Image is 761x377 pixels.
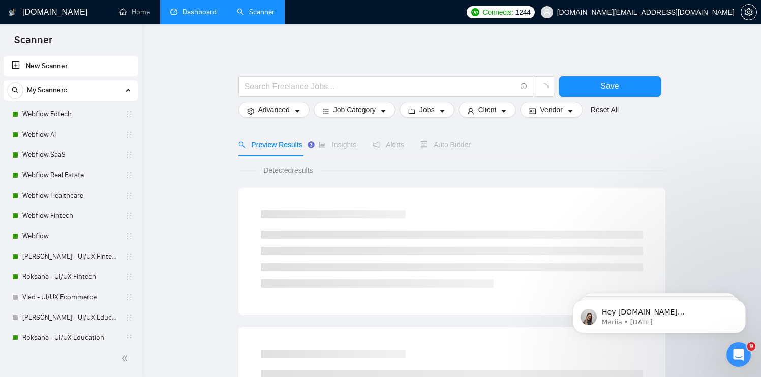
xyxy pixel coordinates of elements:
[319,141,326,148] span: area-chart
[22,226,119,246] a: Webflow
[125,151,133,159] span: holder
[559,76,661,97] button: Save
[322,107,329,115] span: bars
[125,171,133,179] span: holder
[125,192,133,200] span: holder
[4,56,138,76] li: New Scanner
[567,107,574,115] span: caret-down
[22,267,119,287] a: Roksana - UI/UX Fintech
[419,104,435,115] span: Jobs
[540,104,562,115] span: Vendor
[238,141,246,148] span: search
[247,107,254,115] span: setting
[558,278,761,350] iframe: Intercom notifications message
[420,141,471,149] span: Auto Bidder
[125,131,133,139] span: holder
[600,80,619,92] span: Save
[125,293,133,301] span: holder
[591,104,619,115] a: Reset All
[741,4,757,20] button: setting
[459,102,516,118] button: userClientcaret-down
[22,328,119,348] a: Roksana - UI/UX Education
[7,82,23,99] button: search
[741,8,757,16] a: setting
[478,104,497,115] span: Client
[125,273,133,281] span: holder
[741,8,756,16] span: setting
[307,140,316,149] div: Tooltip anchor
[22,307,119,328] a: [PERSON_NAME] - UI/UX Education
[529,107,536,115] span: idcard
[439,107,446,115] span: caret-down
[121,353,131,363] span: double-left
[380,107,387,115] span: caret-down
[400,102,454,118] button: folderJobscaret-down
[125,232,133,240] span: holder
[520,102,582,118] button: idcardVendorcaret-down
[539,83,549,92] span: loading
[294,107,301,115] span: caret-down
[237,8,275,16] a: searchScanner
[22,124,119,145] a: Webflow AI
[314,102,395,118] button: barsJob Categorycaret-down
[726,342,751,367] iframe: Intercom live chat
[9,5,16,21] img: logo
[747,342,755,351] span: 9
[27,80,67,101] span: My Scanners
[543,9,551,16] span: user
[22,246,119,267] a: [PERSON_NAME] - UI/UX Fintech
[22,287,119,307] a: Vlad - UI/UX Ecommerce
[125,334,133,342] span: holder
[373,141,404,149] span: Alerts
[22,145,119,165] a: Webflow SaaS
[467,107,474,115] span: user
[125,313,133,322] span: holder
[420,141,428,148] span: robot
[22,185,119,206] a: Webflow Healthcare
[8,87,23,94] span: search
[125,212,133,220] span: holder
[373,141,380,148] span: notification
[258,104,290,115] span: Advanced
[238,102,310,118] button: settingAdvancedcaret-down
[12,56,130,76] a: New Scanner
[408,107,415,115] span: folder
[319,141,356,149] span: Insights
[333,104,376,115] span: Job Category
[125,253,133,261] span: holder
[22,104,119,124] a: Webflow Edtech
[170,8,217,16] a: dashboardDashboard
[521,83,527,90] span: info-circle
[471,8,479,16] img: upwork-logo.png
[6,33,60,54] span: Scanner
[482,7,513,18] span: Connects:
[245,80,516,93] input: Search Freelance Jobs...
[238,141,302,149] span: Preview Results
[22,206,119,226] a: Webflow Fintech
[22,165,119,185] a: Webflow Real Estate
[256,165,320,176] span: Detected results
[125,110,133,118] span: holder
[500,107,507,115] span: caret-down
[119,8,150,16] a: homeHome
[515,7,531,18] span: 1244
